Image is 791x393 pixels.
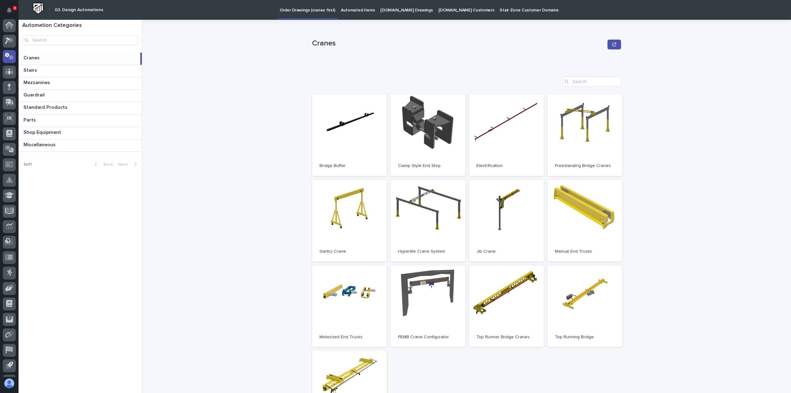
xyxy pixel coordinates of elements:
a: Freestanding Bridge Cranes [548,94,622,176]
p: Guardrail [23,91,46,98]
input: Search [22,35,138,45]
p: Mezzanines [23,79,51,86]
a: Clamp Style End Stop [391,94,465,176]
a: Manual End Trucks [548,180,622,262]
button: Next [116,162,142,167]
span: Next [118,162,132,167]
a: StairsStairs [19,65,142,77]
a: Hyperlite Crane System [391,180,465,262]
p: Shop Equipment [23,128,62,135]
a: Electrification [469,94,544,176]
a: Jib Crane [469,180,544,262]
a: PartsParts [19,115,142,127]
button: Notifications [3,4,16,17]
a: PEMB Crane Configurator [391,265,465,347]
button: users-avatar [3,377,16,390]
h2: 03. Design Automations [55,7,103,13]
a: Top Running Bridge [548,265,622,347]
a: CranesCranes [19,53,142,65]
a: Gantry Crane [312,180,387,262]
p: Motorized End Trucks [319,335,379,340]
p: Top Running Bridge [555,335,615,340]
p: PEMB Crane Configurator [398,335,458,340]
div: Notifications3 [8,7,16,17]
h1: Automation Categories [22,22,138,29]
a: Shop EquipmentShop Equipment [19,127,142,139]
p: Gantry Crane [319,249,379,254]
p: 1 of 1 [19,157,37,172]
p: Top Runner Bridge Cranes [476,335,536,340]
p: Jib Crane [476,249,536,254]
a: Motorized End Trucks [312,265,387,347]
span: Back [100,162,113,167]
p: Standard Products [23,103,69,110]
p: Miscellaneous [23,141,57,148]
button: Back [90,162,116,167]
img: Workspace Logo [32,3,44,14]
a: Top Runner Bridge Cranes [469,265,544,347]
p: Bridge Buffer [319,163,379,169]
p: Cranes [312,39,605,48]
p: Cranes [23,54,41,61]
p: Electrification [476,163,536,169]
a: GuardrailGuardrail [19,90,142,102]
p: 3 [14,6,16,10]
p: Freestanding Bridge Cranes [555,163,615,169]
a: Bridge Buffer [312,94,387,176]
p: Parts [23,116,37,123]
p: Manual End Trucks [555,249,615,254]
a: Standard ProductsStandard Products [19,102,142,114]
a: MiscellaneousMiscellaneous [19,139,142,152]
input: Search [562,77,621,87]
p: Stairs [23,66,38,73]
a: MezzaninesMezzanines [19,77,142,90]
p: Clamp Style End Stop [398,163,458,169]
p: Hyperlite Crane System [398,249,458,254]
